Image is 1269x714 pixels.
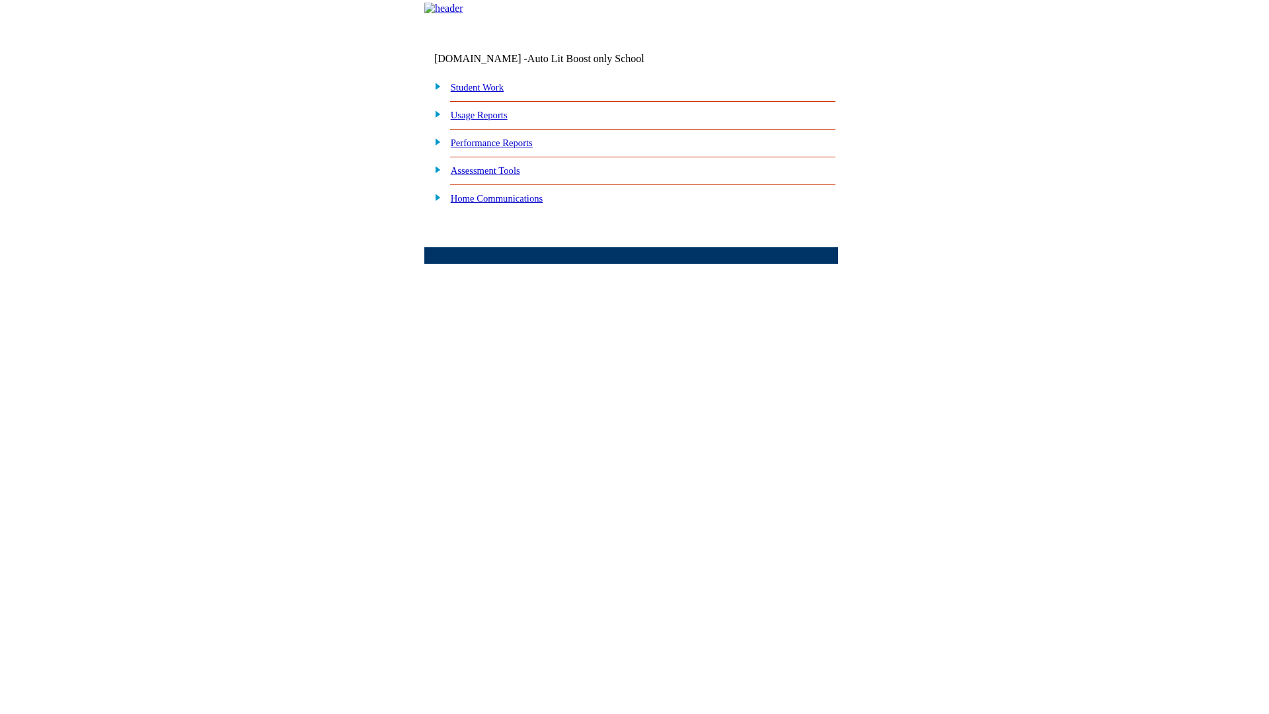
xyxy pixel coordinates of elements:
[428,80,442,92] img: plus.gif
[527,53,644,64] nobr: Auto Lit Boost only School
[428,108,442,120] img: plus.gif
[451,138,533,148] a: Performance Reports
[428,191,442,203] img: plus.gif
[451,110,508,120] a: Usage Reports
[451,165,520,176] a: Assessment Tools
[434,53,677,65] td: [DOMAIN_NAME] -
[428,136,442,147] img: plus.gif
[451,193,543,204] a: Home Communications
[424,3,463,15] img: header
[428,163,442,175] img: plus.gif
[451,82,504,93] a: Student Work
